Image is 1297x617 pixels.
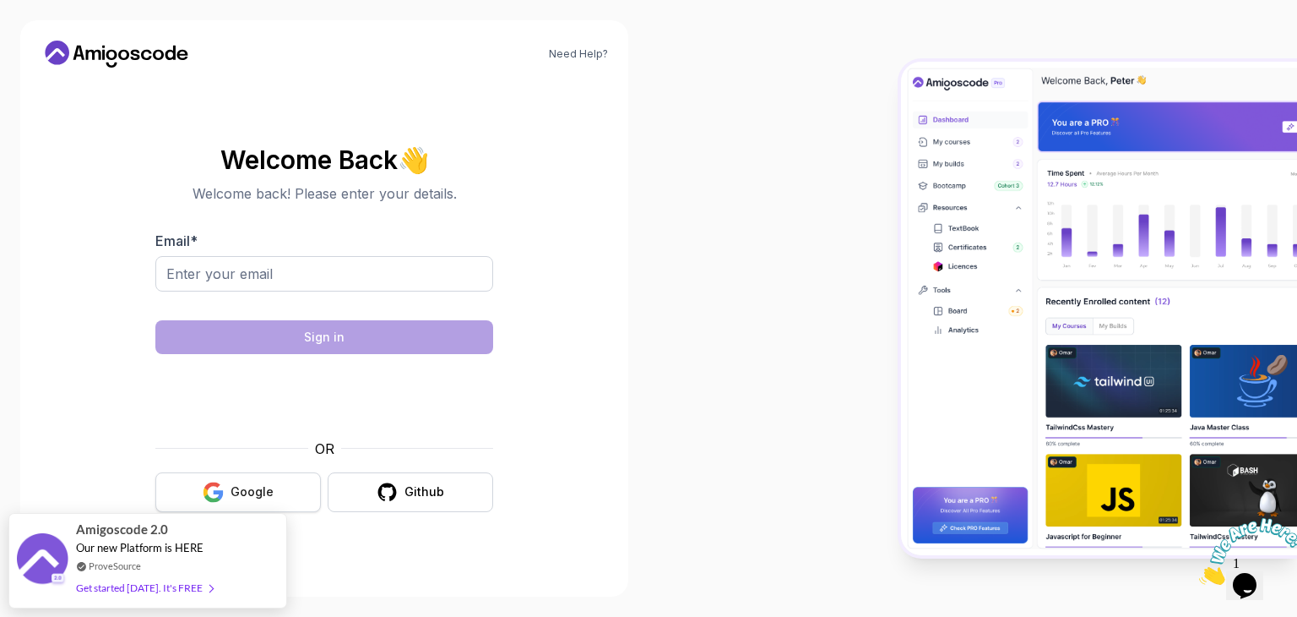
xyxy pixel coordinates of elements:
[41,41,193,68] a: Home link
[231,483,274,500] div: Google
[901,62,1297,555] img: Amigoscode Dashboard
[397,145,428,172] span: 👋
[76,541,204,554] span: Our new Platform is HERE
[7,7,14,21] span: 1
[304,329,345,346] div: Sign in
[404,483,444,500] div: Github
[549,47,608,61] a: Need Help?
[76,520,168,539] span: Amigoscode 2.0
[328,472,493,512] button: Github
[155,320,493,354] button: Sign in
[1192,511,1297,592] iframe: chat widget
[155,146,493,173] h2: Welcome Back
[17,533,68,588] img: provesource social proof notification image
[7,7,111,74] img: Chat attention grabber
[315,439,334,459] p: OR
[76,578,213,598] div: Get started [DATE]. It's FREE
[197,364,452,429] iframe: Widget containing checkbox for hCaptcha security challenge
[155,183,493,204] p: Welcome back! Please enter your details.
[155,472,321,512] button: Google
[89,559,141,573] a: ProveSource
[155,232,198,249] label: Email *
[155,256,493,292] input: Enter your email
